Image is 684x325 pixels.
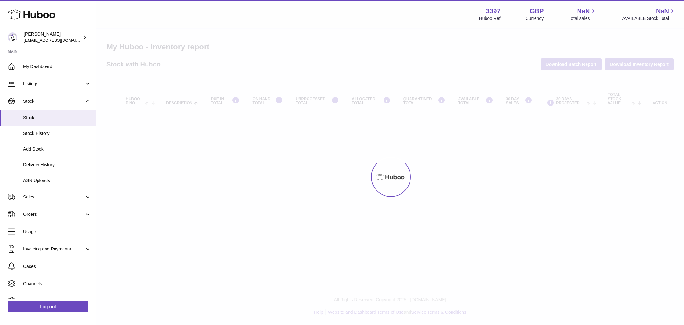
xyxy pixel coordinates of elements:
[23,281,91,287] span: Channels
[23,81,84,87] span: Listings
[23,115,91,121] span: Stock
[23,298,91,304] span: Settings
[486,7,501,15] strong: 3397
[23,229,91,235] span: Usage
[23,263,91,269] span: Cases
[23,98,84,104] span: Stock
[479,15,501,22] div: Huboo Ref
[656,7,669,15] span: NaN
[526,15,544,22] div: Currency
[569,15,597,22] span: Total sales
[8,32,17,42] img: sales@canchema.com
[24,31,81,43] div: [PERSON_NAME]
[23,146,91,152] span: Add Stock
[23,162,91,168] span: Delivery History
[23,246,84,252] span: Invoicing and Payments
[23,178,91,184] span: ASN Uploads
[8,301,88,312] a: Log out
[23,130,91,136] span: Stock History
[622,7,676,22] a: NaN AVAILABLE Stock Total
[23,64,91,70] span: My Dashboard
[530,7,544,15] strong: GBP
[23,194,84,200] span: Sales
[23,211,84,217] span: Orders
[622,15,676,22] span: AVAILABLE Stock Total
[569,7,597,22] a: NaN Total sales
[24,38,94,43] span: [EMAIL_ADDRESS][DOMAIN_NAME]
[577,7,590,15] span: NaN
